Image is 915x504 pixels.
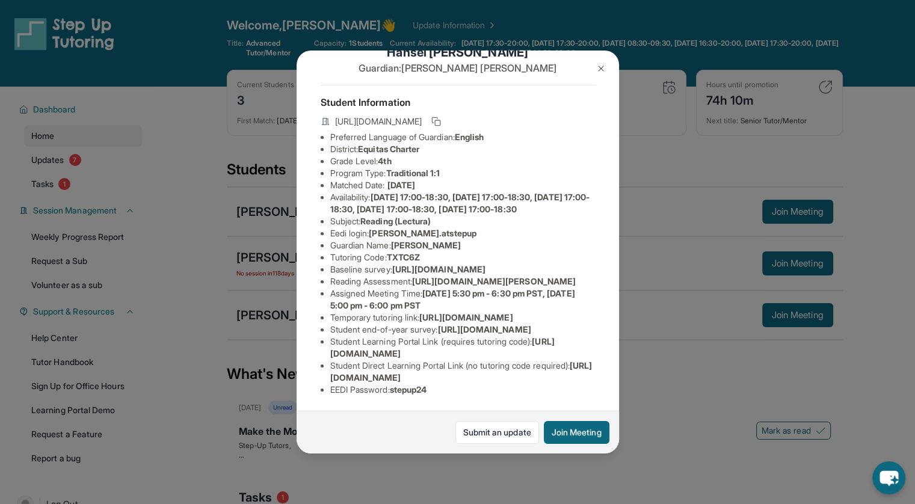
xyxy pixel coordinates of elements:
span: [URL][DOMAIN_NAME] [335,115,422,128]
span: [URL][DOMAIN_NAME] [392,264,485,274]
li: Grade Level: [330,155,595,167]
span: stepup24 [390,384,427,395]
button: chat-button [872,461,905,494]
span: [PERSON_NAME].atstepup [369,228,476,238]
span: [URL][DOMAIN_NAME][PERSON_NAME] [412,276,576,286]
span: [URL][DOMAIN_NAME] [437,324,531,334]
li: Assigned Meeting Time : [330,287,595,312]
span: 4th [378,156,391,166]
span: [DATE] [387,180,415,190]
li: Program Type: [330,167,595,179]
li: District: [330,143,595,155]
span: [DATE] 17:00-18:30, [DATE] 17:00-18:30, [DATE] 17:00-18:30, [DATE] 17:00-18:30, [DATE] 17:00-18:30 [330,192,590,214]
li: Student end-of-year survey : [330,324,595,336]
span: Reading (Lectura) [360,216,431,226]
span: English [455,132,484,142]
p: Guardian: [PERSON_NAME] [PERSON_NAME] [321,61,595,75]
li: Preferred Language of Guardian: [330,131,595,143]
img: Close Icon [596,64,606,73]
li: Student Direct Learning Portal Link (no tutoring code required) : [330,360,595,384]
span: TXTC6Z [387,252,420,262]
li: Tutoring Code : [330,251,595,263]
li: Matched Date: [330,179,595,191]
span: Equitas Charter [358,144,419,154]
button: Copy link [429,114,443,129]
a: Submit an update [455,421,539,444]
li: Student Learning Portal Link (requires tutoring code) : [330,336,595,360]
span: Traditional 1:1 [386,168,440,178]
li: Availability: [330,191,595,215]
li: Guardian Name : [330,239,595,251]
h1: Hansel [PERSON_NAME] [321,44,595,61]
li: Baseline survey : [330,263,595,275]
li: Reading Assessment : [330,275,595,287]
li: Eedi login : [330,227,595,239]
li: Subject : [330,215,595,227]
span: [PERSON_NAME] [391,240,461,250]
h4: Student Information [321,95,595,109]
span: [DATE] 5:30 pm - 6:30 pm PST, [DATE] 5:00 pm - 6:00 pm PST [330,288,575,310]
span: [URL][DOMAIN_NAME] [419,312,513,322]
li: Temporary tutoring link : [330,312,595,324]
li: EEDI Password : [330,384,595,396]
button: Join Meeting [544,421,609,444]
